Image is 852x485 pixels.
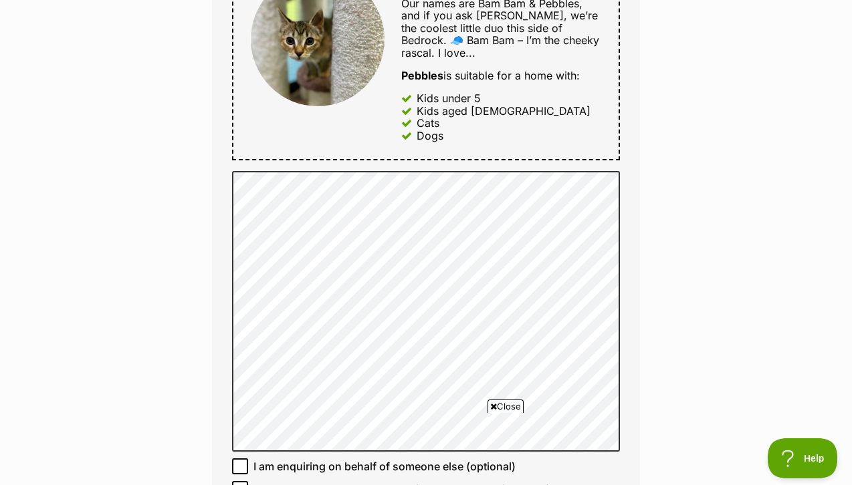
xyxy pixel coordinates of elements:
[417,130,443,142] div: Dogs
[401,33,599,59] span: 🧢 Bam Bam – I’m the cheeky rascal. I love...
[417,105,591,117] div: Kids aged [DEMOGRAPHIC_DATA]
[401,69,443,82] strong: Pebbles
[417,92,481,104] div: Kids under 5
[768,438,839,478] iframe: Help Scout Beacon - Open
[183,418,669,478] iframe: Advertisement
[401,69,601,82] div: is suitable for a home with:
[417,117,439,129] div: Cats
[488,399,524,413] span: Close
